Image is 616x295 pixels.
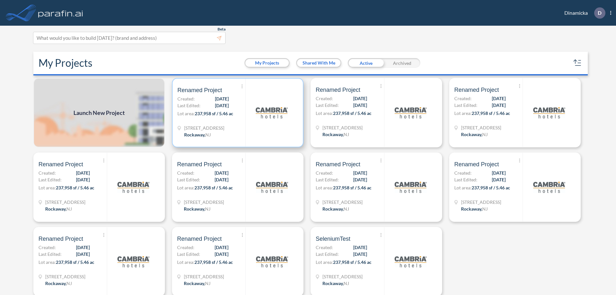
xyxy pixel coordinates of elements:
span: [DATE] [215,169,228,176]
span: [DATE] [353,95,367,102]
span: NJ [205,281,210,286]
span: [DATE] [492,102,506,108]
div: Rockaway, NJ [461,131,488,138]
img: logo [256,97,288,129]
span: Launch New Project [73,108,125,117]
span: 321 Mt Hope Ave [184,273,224,280]
img: add [33,78,165,147]
span: NJ [344,206,349,212]
span: [DATE] [215,176,228,183]
div: Rockaway, NJ [322,205,349,212]
button: My Projects [245,59,289,67]
h2: My Projects [38,57,92,69]
span: Last Edited: [38,176,62,183]
div: Rockaway, NJ [45,205,72,212]
span: Last Edited: [177,251,200,257]
span: Rockaway , [461,206,482,212]
div: Rockaway, NJ [322,280,349,287]
span: 237,958 sf / 5.46 ac [333,110,372,116]
span: 237,958 sf / 5.46 ac [56,259,94,265]
span: [DATE] [353,102,367,108]
span: SeleniumTest [316,235,350,243]
span: Last Edited: [177,176,200,183]
span: 237,958 sf / 5.46 ac [472,185,510,190]
img: logo [256,171,288,203]
img: logo [533,97,565,129]
span: [DATE] [492,176,506,183]
button: sort [572,58,583,68]
span: Lot area: [454,110,472,116]
span: [DATE] [353,176,367,183]
span: Lot area: [177,185,194,190]
span: Created: [38,244,56,251]
div: Rockaway, NJ [184,131,211,138]
span: Renamed Project [177,161,222,168]
span: [DATE] [492,95,506,102]
span: Lot area: [454,185,472,190]
span: Renamed Project [38,235,83,243]
span: NJ [205,132,211,137]
span: 321 Mt Hope Ave [45,273,85,280]
span: Renamed Project [316,86,360,94]
div: Rockaway, NJ [461,205,488,212]
span: Created: [316,244,333,251]
span: Renamed Project [454,86,499,94]
img: logo [117,171,150,203]
span: 321 Mt Hope Ave [461,199,501,205]
img: logo [117,246,150,278]
span: 321 Mt Hope Ave [45,199,85,205]
span: Lot area: [316,259,333,265]
img: logo [395,97,427,129]
span: Lot area: [177,259,194,265]
span: Renamed Project [454,161,499,168]
span: [DATE] [215,95,229,102]
a: Launch New Project [33,78,165,147]
span: Created: [177,95,195,102]
span: Beta [218,27,226,32]
span: [DATE] [353,251,367,257]
span: [DATE] [353,169,367,176]
span: NJ [66,281,72,286]
img: logo [395,171,427,203]
span: 321 Mt Hope Ave [322,199,363,205]
span: Lot area: [316,185,333,190]
span: [DATE] [76,251,90,257]
span: Rockaway , [45,206,66,212]
span: Rockaway , [184,132,205,137]
span: Lot area: [38,259,56,265]
img: logo [37,6,84,19]
div: Rockaway, NJ [184,280,210,287]
span: 321 Mt Hope Ave [184,199,224,205]
div: Rockaway, NJ [322,131,349,138]
span: Last Edited: [316,251,339,257]
span: Rockaway , [184,206,205,212]
button: Shared With Me [297,59,340,67]
span: Lot area: [177,111,195,116]
span: 237,958 sf / 5.46 ac [56,185,94,190]
span: [DATE] [76,176,90,183]
span: Last Edited: [177,102,201,109]
span: Renamed Project [38,161,83,168]
span: 321 Mt Hope Ave [184,125,224,131]
span: NJ [205,206,210,212]
span: Created: [177,244,194,251]
p: D [598,10,602,16]
span: Renamed Project [177,235,222,243]
span: 321 Mt Hope Ave [461,124,501,131]
span: Rockaway , [322,281,344,286]
div: Dinamicka [555,7,611,19]
span: 321 Mt Hope Ave [322,273,363,280]
span: Created: [177,169,194,176]
span: 237,958 sf / 5.46 ac [333,259,372,265]
span: [DATE] [76,169,90,176]
span: Created: [316,169,333,176]
span: Created: [316,95,333,102]
span: [DATE] [215,251,228,257]
span: NJ [482,206,488,212]
span: NJ [344,281,349,286]
span: [DATE] [492,169,506,176]
span: Last Edited: [316,102,339,108]
span: Renamed Project [316,161,360,168]
span: [DATE] [353,244,367,251]
span: Rockaway , [322,206,344,212]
